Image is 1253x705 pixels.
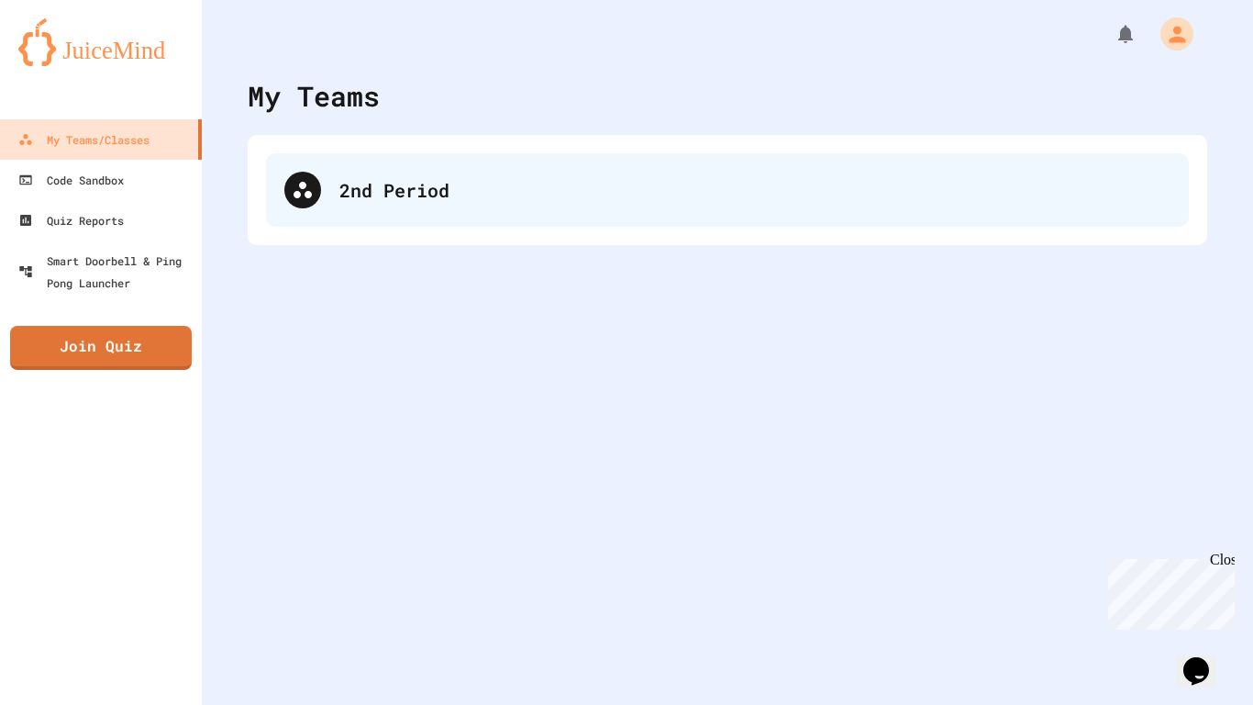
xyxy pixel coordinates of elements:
div: My Account [1141,13,1198,55]
div: 2nd Period [266,153,1189,227]
div: Quiz Reports [18,209,124,231]
iframe: chat widget [1101,552,1235,630]
iframe: chat widget [1176,632,1235,687]
a: Join Quiz [10,326,192,370]
div: 2nd Period [339,176,1170,204]
div: My Teams [248,75,380,117]
div: Code Sandbox [18,169,124,191]
img: logo-orange.svg [18,18,183,66]
div: My Notifications [1081,18,1141,50]
div: Chat with us now!Close [7,7,127,117]
div: My Teams/Classes [18,129,150,151]
div: Smart Doorbell & Ping Pong Launcher [18,250,194,294]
